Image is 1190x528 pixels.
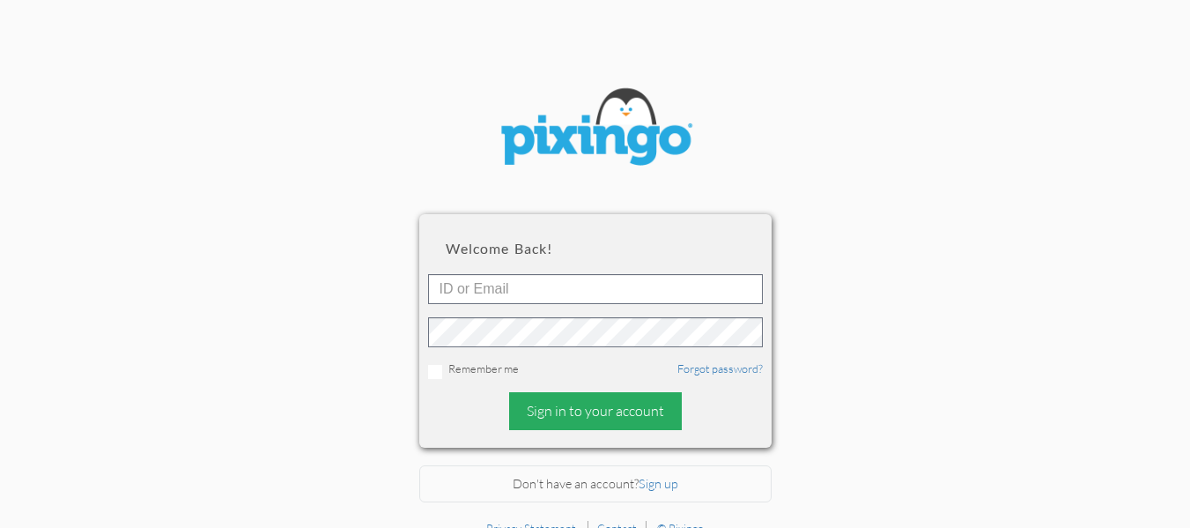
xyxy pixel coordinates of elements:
[428,361,763,379] div: Remember me
[1189,527,1190,528] iframe: Chat
[677,361,763,376] a: Forgot password?
[446,241,745,257] h2: Welcome back!
[509,392,682,430] div: Sign in to your account
[490,79,701,179] img: pixingo logo
[419,465,772,503] div: Don't have an account?
[639,476,678,491] a: Sign up
[428,274,763,304] input: ID or Email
